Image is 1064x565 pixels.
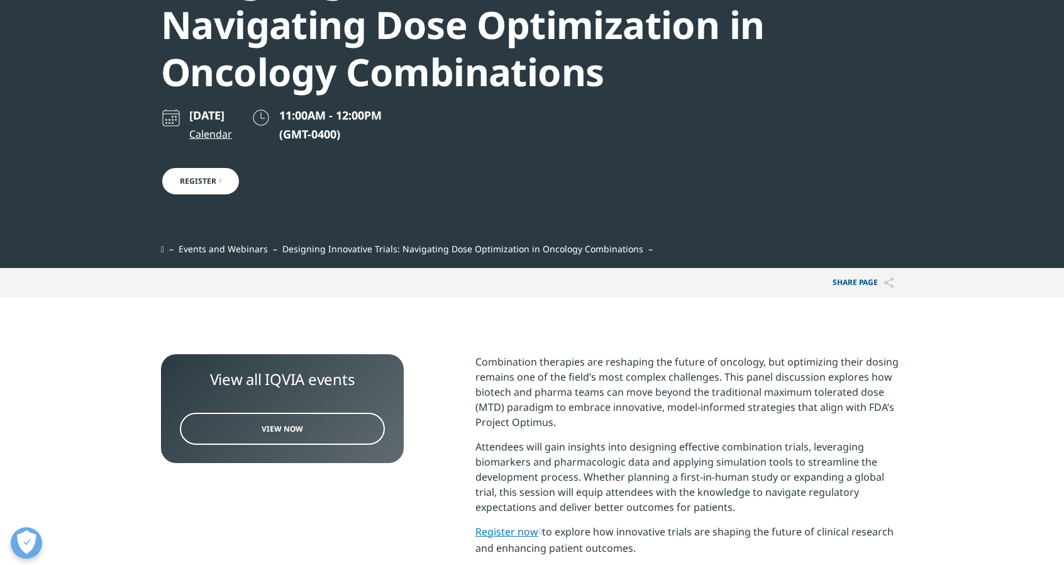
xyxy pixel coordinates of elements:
[475,525,542,539] a: Register now
[823,268,903,298] p: Share PAGE
[179,243,268,255] a: Events and Webinars
[180,370,385,389] div: View all IQVIA events
[11,527,42,559] button: Open Preferences
[161,108,181,128] img: calendar
[282,243,643,255] span: Designing Innovative Trials: Navigating Dose Optimization in Oncology Combinations
[180,413,385,445] a: View Now
[189,108,232,123] p: [DATE]
[884,277,894,288] img: Share PAGE
[279,108,382,123] span: 11:00AM - 12:00PM
[251,108,271,128] img: clock
[475,439,903,524] p: Attendees will gain insights into designing effective combination trials, leveraging biomarkers a...
[823,268,903,298] button: Share PAGEShare PAGE
[161,167,240,196] a: Register
[189,126,232,142] a: Calendar
[262,423,303,434] span: View Now
[475,354,903,439] p: Combination therapies are reshaping the future of oncology, but optimizing their dosing remains o...
[279,126,382,142] p: (GMT-0400)
[475,524,903,565] p: to explore how innovative trials are shaping the future of clinical research and enhancing patien...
